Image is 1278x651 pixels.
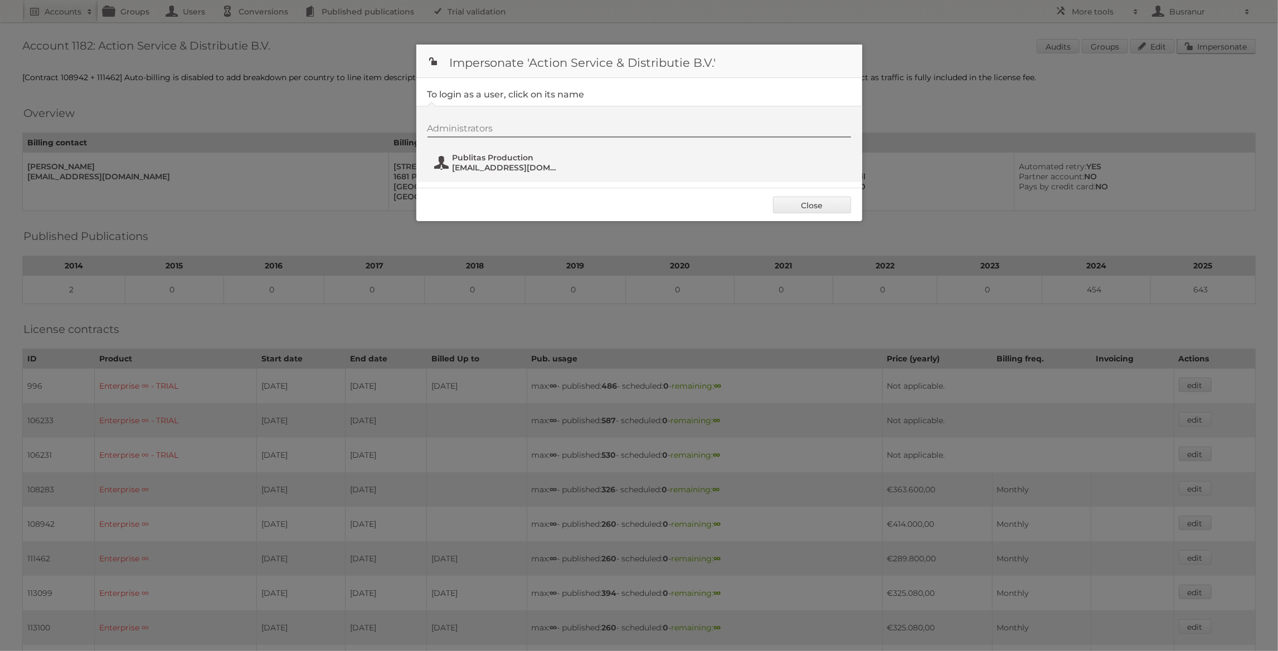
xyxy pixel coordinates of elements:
span: Publitas Production [453,153,561,163]
h1: Impersonate 'Action Service & Distributie B.V.' [416,45,862,78]
div: Administrators [427,123,851,138]
legend: To login as a user, click on its name [427,89,585,100]
span: [EMAIL_ADDRESS][DOMAIN_NAME] [453,163,561,173]
button: Publitas Production [EMAIL_ADDRESS][DOMAIN_NAME] [433,151,564,174]
a: Close [773,197,851,213]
